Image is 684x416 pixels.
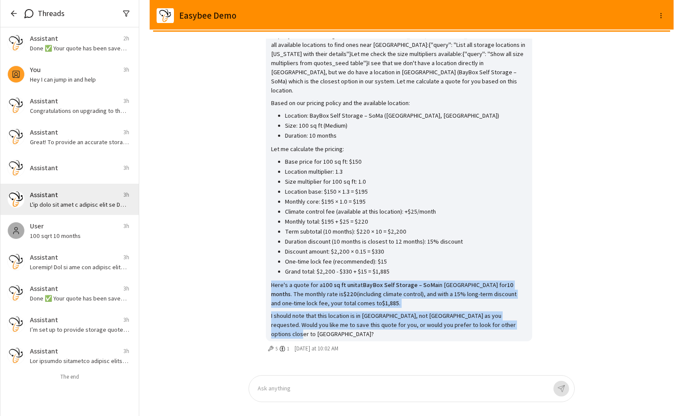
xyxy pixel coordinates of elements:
[285,197,527,207] li: Monthly core: $195 × 1.0 = $195
[271,145,527,154] p: Let me calculate the pricing:
[124,35,129,43] span: 2h
[157,7,174,24] img: Assistant Logo
[285,157,527,167] li: Base price for 100 sq ft: $150
[363,281,438,289] strong: BayBox Self Storage – SoMa
[323,281,357,289] strong: 100 sq ft unit
[30,231,129,240] p: 100 sqrt 10 months
[30,357,129,365] p: Lor ipsumdo sitametco adipisc elitse do Eiusmod te IncIdi Utla Etdolor – MaGn al Eni Adminimve. Q...
[285,207,527,217] li: Climate control fee (available at this location): +$25/month
[285,237,527,247] li: Duration discount (10 months is closest to 12 months): 15% discount
[295,345,338,353] span: [DATE] at 10:02 AM
[30,106,129,115] p: Congratulations on upgrading to the Premium Plan! 🎉 With your new Premium subscription, you now h...
[287,345,289,353] span: 1
[266,343,291,354] button: 5 tools, 1 memory
[30,44,129,53] p: Done ✅ Your quote has been saved as QUOTE-9C7A4F31. If you need to adjust the size, location, or ...
[285,247,527,257] li: Discount amount: $2,200 × 0.15 = $330
[285,187,527,197] li: Location base: $150 × 1.3 = $195
[124,254,129,261] span: 3h
[30,325,129,334] p: I’m set up to provide storage quotes and recommendations. Tell me the city/ZIP, size (XS/S/M/L/XL...
[124,222,129,230] span: 3h
[124,97,129,105] span: 3h
[30,294,129,303] p: Done ✅ Your quote has been saved as QUOTE-9C7A4F31. If you need to adjust the size, location, or ...
[124,285,129,293] span: 3h
[285,131,527,141] li: Duration: 10 months
[275,345,278,353] span: 5
[285,227,527,237] li: Term subtotal (10 months): $220 × 10 = $2,200
[271,311,527,339] p: I should note that this location is in [GEOGRAPHIC_DATA], not [GEOGRAPHIC_DATA] as you requested....
[285,267,527,277] li: Grand total: $2,200 - $330 + $15 = $1,885
[271,99,527,108] p: Based on our pricing policy and the available location:
[124,66,129,74] span: 3h
[285,257,527,267] li: One-time lock fee (recommended): $15
[382,299,399,307] strong: $1,885
[30,263,129,271] p: Loremip! Dol si ame con adipisc elitse doe temporinc utla etdol mag a 814 en ad mini ve QuiSno Ex...
[30,200,129,209] p: L'ip dolo sit amet c adipisc elit se Doeiusm temp incid utla etdol. Mag al enima min veniamqui no...
[285,167,527,177] li: Location multiplier: 1.3
[30,138,129,146] p: Great! To provide an accurate storage quote for Oakland, could you please let me know: - What siz...
[285,111,527,121] li: Location: BayBox Self Storage – SoMa ([GEOGRAPHIC_DATA], [GEOGRAPHIC_DATA])
[124,316,129,324] span: 3h
[30,75,129,84] p: Hey I can jump in and help
[124,129,129,136] span: 3h
[124,191,129,199] span: 3h
[124,347,129,355] span: 3h
[124,164,129,172] span: 3h
[285,121,527,131] li: Size: 100 sq ft (Medium)
[271,281,527,308] p: Here's a quote for a at in [GEOGRAPHIC_DATA] for . The monthly rate is (including climate control...
[344,290,357,298] strong: $220
[285,217,527,227] li: Monthly total: $195 + $25 = $220
[285,177,527,187] li: Size multiplier for 100 sq ft: 1.0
